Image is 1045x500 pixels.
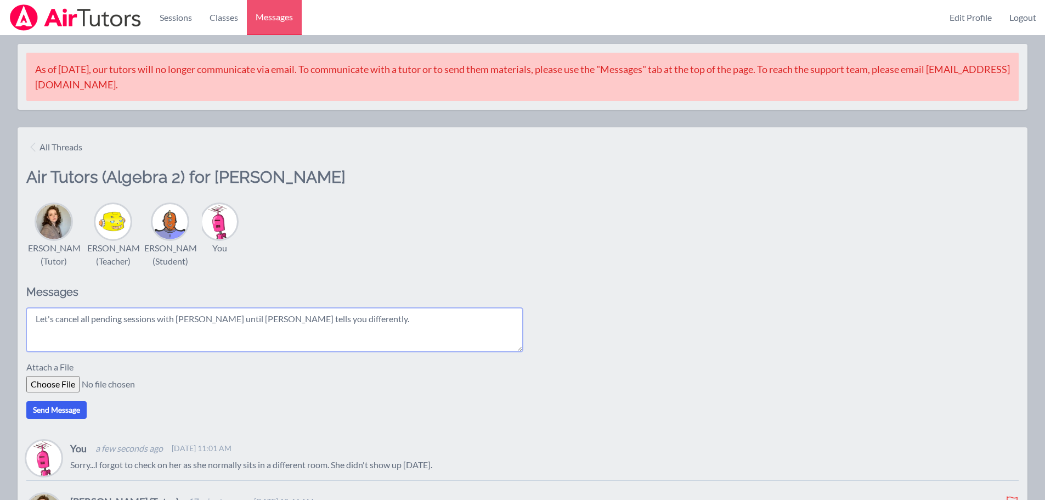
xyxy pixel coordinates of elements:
img: Marisela Gonzalez [95,204,131,239]
textarea: Let's cancel all pending sessions with [PERSON_NAME] until [PERSON_NAME] tells you differently. [26,308,523,352]
img: Amy Herndon [202,204,237,239]
label: Attach a File [26,361,80,376]
img: Amy Herndon [26,441,61,476]
span: a few seconds ago [95,442,163,455]
div: [PERSON_NAME] (Teacher) [79,241,148,268]
h2: Air Tutors (Algebra 2) for [PERSON_NAME] [26,167,523,202]
span: All Threads [39,141,82,154]
img: Airtutors Logo [9,4,142,31]
button: Send Message [26,401,87,419]
div: [PERSON_NAME] (Student) [136,241,205,268]
h2: Messages [26,285,523,299]
a: All Threads [26,136,87,158]
span: Messages [256,10,293,24]
h4: You [70,441,87,456]
p: Sorry...I forgot to check on her as she normally sits in a different room. She didn't show up [DA... [70,458,1019,471]
div: [PERSON_NAME] (Tutor) [20,241,88,268]
img: Hannah Stoodley [36,204,71,239]
div: You [212,241,227,255]
img: Yoselin Munoz [152,204,188,239]
span: [DATE] 11:01 AM [172,443,231,454]
div: As of [DATE], our tutors will no longer communicate via email. To communicate with a tutor or to ... [26,53,1019,101]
